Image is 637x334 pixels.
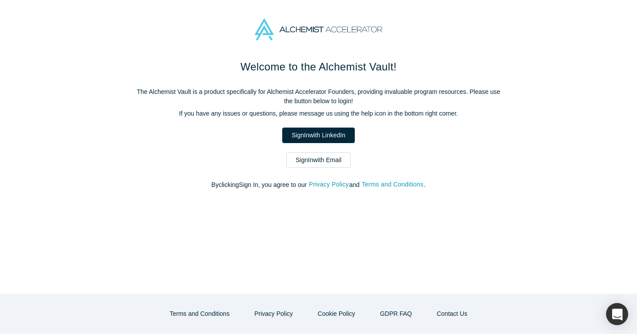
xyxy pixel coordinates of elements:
[245,306,302,322] button: Privacy Policy
[282,128,354,143] a: SignInwith LinkedIn
[361,179,424,190] button: Terms and Conditions
[161,306,239,322] button: Terms and Conditions
[133,109,504,118] p: If you have any issues or questions, please message us using the help icon in the bottom right co...
[286,152,351,168] a: SignInwith Email
[427,306,476,322] button: Contact Us
[371,306,421,322] a: GDPR FAQ
[308,179,349,190] button: Privacy Policy
[255,19,382,40] img: Alchemist Accelerator Logo
[133,87,504,106] p: The Alchemist Vault is a product specifically for Alchemist Accelerator Founders, providing inval...
[133,59,504,75] h1: Welcome to the Alchemist Vault!
[133,180,504,190] p: By clicking Sign In , you agree to our and .
[308,306,365,322] button: Cookie Policy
